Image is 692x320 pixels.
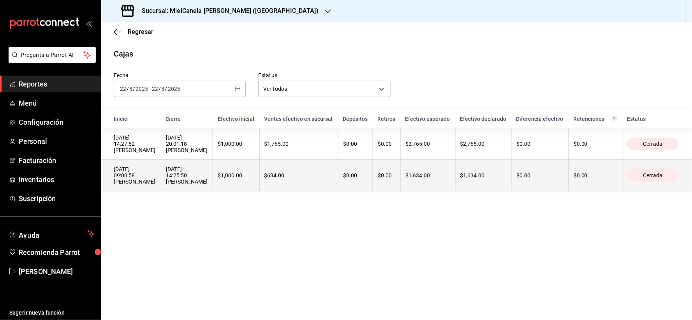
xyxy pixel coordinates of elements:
[166,134,208,153] div: [DATE] 20:01:18 [PERSON_NAME]
[165,86,167,92] span: /
[114,116,156,122] div: Inicio
[264,172,333,179] div: $634.00
[627,116,680,122] div: Estatus
[135,86,148,92] input: ----
[9,47,96,63] button: Pregunta a Parrot AI
[640,141,666,147] span: Cerrada
[114,134,156,153] div: [DATE] 14:27:52 [PERSON_NAME]
[114,166,156,185] div: [DATE] 09:00:58 [PERSON_NAME]
[258,73,390,78] label: Estatus
[21,51,84,59] span: Pregunta a Parrot AI
[516,141,564,147] div: $0.00
[5,57,96,65] a: Pregunta a Parrot AI
[405,141,451,147] div: $2,765.00
[136,6,319,16] h3: Sucursal: MielCanela [PERSON_NAME] ([GEOGRAPHIC_DATA])
[9,309,95,317] span: Sugerir nueva función
[343,116,368,122] div: Depósitos
[167,86,181,92] input: ----
[378,116,396,122] div: Retiros
[218,172,254,179] div: $1,000.00
[127,86,129,92] span: /
[166,116,208,122] div: Cierre
[114,48,134,60] div: Cajas
[120,86,127,92] input: --
[114,28,153,35] button: Regresar
[133,86,135,92] span: /
[19,155,95,166] span: Facturación
[343,141,368,147] div: $0.00
[343,172,368,179] div: $0.00
[19,266,95,277] span: [PERSON_NAME]
[19,117,95,127] span: Configuración
[19,98,95,108] span: Menú
[516,116,564,122] div: Diferencia efectivo
[574,141,618,147] div: $0.00
[158,86,161,92] span: /
[405,172,451,179] div: $1,634.00
[19,247,95,258] span: Recomienda Parrot
[460,141,507,147] div: $2,765.00
[19,79,95,89] span: Reportes
[574,172,618,179] div: $0.00
[405,116,451,122] div: Efectivo esperado
[128,28,153,35] span: Regresar
[166,166,208,185] div: [DATE] 14:25:50 [PERSON_NAME]
[378,172,396,179] div: $0.00
[460,172,507,179] div: $1,634.00
[218,141,254,147] div: $1,000.00
[114,73,246,78] label: Fecha
[19,229,85,239] span: Ayuda
[19,136,95,147] span: Personal
[19,174,95,185] span: Inventarios
[460,116,507,122] div: Efectivo declarado
[129,86,133,92] input: --
[264,141,333,147] div: $1,765.00
[161,86,165,92] input: --
[258,81,390,97] div: Ver todos
[378,141,396,147] div: $0.00
[218,116,255,122] div: Efectivo inicial
[516,172,564,179] div: $0.00
[640,172,666,179] span: Cerrada
[86,20,92,27] button: open_drawer_menu
[611,116,617,122] svg: Total de retenciones de propinas registradas
[149,86,151,92] span: -
[264,116,333,122] div: Ventas efectivo en sucursal
[151,86,158,92] input: --
[574,116,618,122] div: Retenciones
[19,193,95,204] span: Suscripción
